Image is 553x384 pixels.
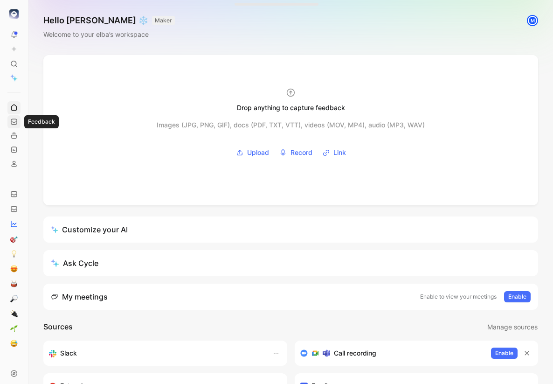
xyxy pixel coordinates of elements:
[10,280,18,287] img: 🥁
[276,146,316,160] button: Record
[487,321,538,333] span: Manage sources
[7,322,21,335] a: 🌱
[420,292,497,301] p: Enable to view your meetings
[7,7,21,21] button: elba
[7,307,21,320] a: 🔌
[237,102,345,113] div: Drop anything to capture feedback
[43,29,175,40] div: Welcome to your elba’s workspace
[290,147,312,158] span: Record
[495,349,513,358] span: Enable
[508,292,526,301] span: Enable
[247,147,269,158] span: Upload
[51,291,108,302] div: My meetings
[49,348,263,359] div: Sync your customers, send feedback and get updates in Slack
[10,295,18,302] img: 🔎
[10,265,18,272] img: 😍
[10,325,18,332] img: 🌱
[43,15,175,26] h1: Hello [PERSON_NAME] ❄️
[43,250,538,276] button: Ask Cycle
[152,16,175,25] button: MAKER
[9,9,19,19] img: elba
[157,119,425,131] div: Images (JPG, PNG, GIF), docs (PDF, TXT, VTT), videos (MOV, MP4), audio (MP3, WAV)
[7,247,21,260] a: 💡
[7,262,21,275] a: 😍
[528,16,537,25] div: M
[319,146,349,160] button: Link
[7,277,21,290] a: 🥁
[504,291,531,302] button: Enable
[7,232,21,245] a: 🎯
[60,348,77,359] h3: Slack
[51,224,128,235] div: Customize your AI
[7,178,21,350] div: 🎯💡😍🥁🔎🔌🌱😅
[10,250,18,258] img: 💡
[51,258,98,269] div: Ask Cycle
[487,321,538,333] button: Manage sources
[491,348,518,359] button: Enable
[10,235,18,243] img: 🎯
[333,147,346,158] span: Link
[334,348,376,359] h3: Call recording
[43,321,73,333] h2: Sources
[43,216,538,243] a: Customize your AI
[7,337,21,350] a: 😅
[10,340,18,347] img: 😅
[10,310,18,317] img: 🔌
[233,146,272,160] button: Upload
[7,292,21,305] a: 🔎
[300,348,484,359] div: Record & transcribe meetings from Zoom, Meet & Teams.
